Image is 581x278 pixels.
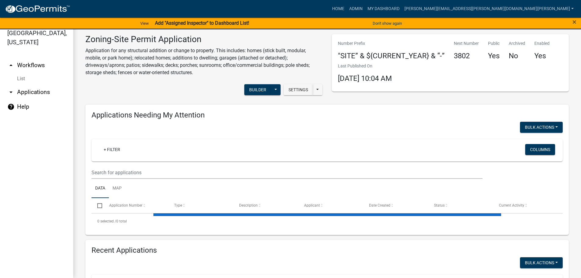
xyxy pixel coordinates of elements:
h3: Zoning-Site Permit Application [85,34,323,45]
button: Bulk Actions [520,122,563,133]
button: Don't show again [370,18,404,28]
span: 0 selected / [97,219,116,223]
span: Applicant [304,203,320,208]
p: Archived [509,40,525,47]
span: [DATE] 10:04 AM [338,74,392,83]
p: Public [488,40,500,47]
span: × [572,18,576,26]
a: View [138,18,151,28]
span: Description [239,203,258,208]
button: Builder [244,84,271,95]
datatable-header-cell: Select [91,198,103,213]
span: Current Activity [499,203,524,208]
span: Status [434,203,445,208]
span: Date Created [369,203,390,208]
a: Data [91,179,109,198]
p: Enabled [534,40,550,47]
p: Next Number [454,40,479,47]
button: Settings [284,84,313,95]
p: Last Published On [338,63,392,69]
i: arrow_drop_down [7,88,15,96]
a: Admin [347,3,365,15]
span: Type [174,203,182,208]
datatable-header-cell: Application Number [103,198,168,213]
a: Home [330,3,347,15]
datatable-header-cell: Current Activity [493,198,558,213]
i: help [7,103,15,110]
button: Bulk Actions [520,257,563,268]
datatable-header-cell: Applicant [298,198,363,213]
a: My Dashboard [365,3,402,15]
datatable-header-cell: Type [168,198,233,213]
button: Columns [525,144,555,155]
i: arrow_drop_up [7,62,15,69]
input: Search for applications [91,166,482,179]
a: [PERSON_NAME][EMAIL_ADDRESS][PERSON_NAME][DOMAIN_NAME][PERSON_NAME] [402,3,576,15]
p: Application for any structural addition or change to property. This includes: homes (stick built,... [85,47,323,76]
h4: No [509,52,525,60]
span: Application Number [109,203,142,208]
button: Close [572,18,576,26]
h4: Recent Applications [91,246,563,255]
datatable-header-cell: Date Created [363,198,428,213]
strong: Add "Assigned Inspector" to Dashboard List! [155,20,249,26]
h4: Yes [534,52,550,60]
datatable-header-cell: Description [233,198,298,213]
p: Number Prefix [338,40,445,47]
h4: "SITE” & ${CURRENT_YEAR} & “-” [338,52,445,60]
a: Map [109,179,125,198]
div: 0 total [91,214,563,229]
h4: Yes [488,52,500,60]
h4: Applications Needing My Attention [91,111,563,120]
h4: 3802 [454,52,479,60]
a: + Filter [99,144,125,155]
datatable-header-cell: Status [428,198,493,213]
